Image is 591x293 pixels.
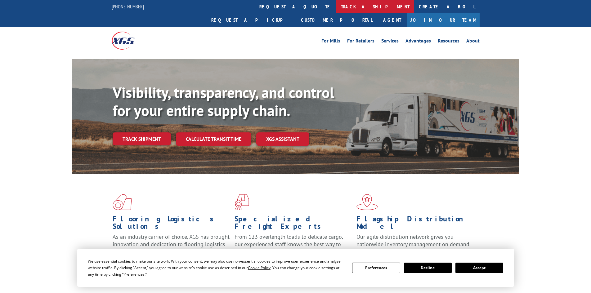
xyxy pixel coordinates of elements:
a: Track shipment [113,132,171,145]
a: Resources [438,38,459,45]
button: Decline [404,263,452,273]
img: xgs-icon-focused-on-flooring-red [235,194,249,210]
h1: Specialized Freight Experts [235,215,352,233]
h1: Flooring Logistics Solutions [113,215,230,233]
button: Accept [455,263,503,273]
a: For Mills [321,38,340,45]
div: We use essential cookies to make our site work. With your consent, we may also use non-essential ... [88,258,345,277]
a: Calculate transit time [176,132,251,146]
a: For Retailers [347,38,374,45]
div: Cookie Consent Prompt [77,249,514,287]
h1: Flagship Distribution Model [356,215,474,233]
a: [PHONE_NUMBER] [112,3,144,10]
img: xgs-icon-flagship-distribution-model-red [356,194,378,210]
img: xgs-icon-total-supply-chain-intelligence-red [113,194,132,210]
span: Our agile distribution network gives you nationwide inventory management on demand. [356,233,471,248]
a: Services [381,38,399,45]
a: Join Our Team [407,13,480,27]
p: From 123 overlength loads to delicate cargo, our experienced staff knows the best way to move you... [235,233,352,261]
a: Advantages [405,38,431,45]
button: Preferences [352,263,400,273]
span: Preferences [123,272,145,277]
a: Request a pickup [207,13,296,27]
span: As an industry carrier of choice, XGS has brought innovation and dedication to flooring logistics... [113,233,230,255]
a: Customer Portal [296,13,377,27]
a: About [466,38,480,45]
a: Agent [377,13,407,27]
b: Visibility, transparency, and control for your entire supply chain. [113,83,334,120]
a: XGS ASSISTANT [256,132,309,146]
span: Cookie Policy [248,265,271,270]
